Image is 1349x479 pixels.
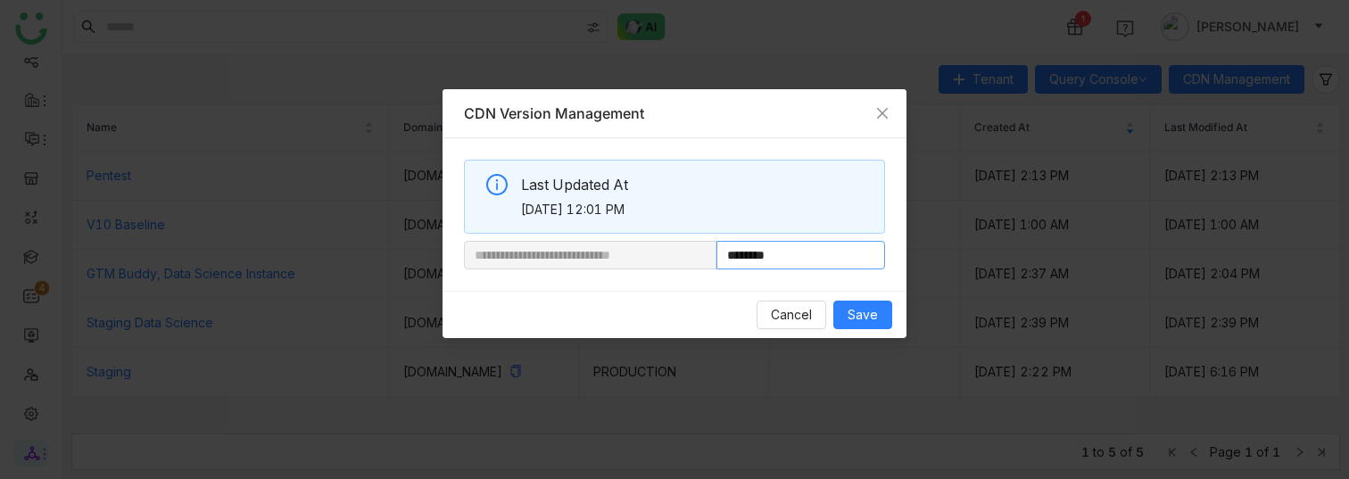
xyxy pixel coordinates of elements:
div: CDN Version Management [464,103,885,123]
span: [DATE] 12:01 PM [521,200,871,219]
span: Cancel [771,305,812,325]
span: Save [848,305,878,325]
button: Close [858,89,906,137]
button: Cancel [757,301,826,329]
span: Last Updated At [521,174,871,196]
button: Save [833,301,892,329]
